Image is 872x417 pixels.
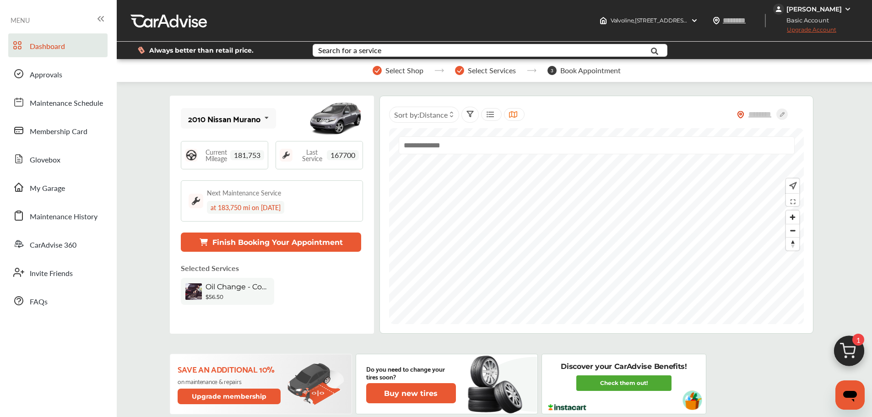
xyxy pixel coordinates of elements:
span: Reset bearing to north [786,238,799,250]
div: Next Maintenance Service [207,188,281,197]
img: location_vector.a44bc228.svg [713,17,720,24]
a: My Garage [8,175,108,199]
a: Dashboard [8,33,108,57]
span: Glovebox [30,154,60,166]
img: oil-change-thumb.jpg [185,283,202,300]
div: at 183,750 mi on [DATE] [207,201,284,214]
a: Glovebox [8,147,108,171]
img: location_vector_orange.38f05af8.svg [737,111,744,119]
a: Check them out! [576,375,672,391]
img: mobile_6473_st0640_046.jpg [308,98,363,139]
img: maintenance_logo [280,149,292,162]
img: stepper-arrow.e24c07c6.svg [434,69,444,72]
img: stepper-checkmark.b5569197.svg [455,66,464,75]
span: CarAdvise 360 [30,239,76,251]
button: Reset bearing to north [786,237,799,250]
canvas: Map [389,128,804,324]
a: CarAdvise 360 [8,232,108,256]
iframe: Button to launch messaging window [835,380,865,410]
img: stepper-arrow.e24c07c6.svg [527,69,536,72]
img: new-tire.a0c7fe23.svg [467,352,527,417]
span: My Garage [30,183,65,195]
img: WGsFRI8htEPBVLJbROoPRyZpYNWhNONpIPPETTm6eUC0GeLEiAAAAAElFTkSuQmCC [844,5,851,13]
a: Invite Friends [8,260,108,284]
span: Book Appointment [560,66,621,75]
span: Valvoline , [STREET_ADDRESS] [GEOGRAPHIC_DATA] , MN 55427 [611,17,776,24]
span: 167700 [327,150,359,160]
img: header-home-logo.8d720a4f.svg [600,17,607,24]
img: header-down-arrow.9dd2ce7d.svg [691,17,698,24]
button: Finish Booking Your Appointment [181,233,361,252]
a: Membership Card [8,119,108,142]
span: Select Services [468,66,516,75]
button: Zoom out [786,224,799,237]
div: Search for a service [318,47,381,54]
p: Discover your CarAdvise Benefits! [561,362,687,372]
span: Oil Change - Conventional [206,282,270,291]
img: cart_icon.3d0951e8.svg [827,331,871,375]
span: Distance [419,109,448,120]
span: Upgrade Account [773,26,836,38]
img: header-divider.bc55588e.svg [765,14,766,27]
button: Upgrade membership [178,389,281,404]
img: instacart-vehicle.0979a191.svg [682,390,702,410]
span: Last Service [297,149,327,162]
span: Invite Friends [30,268,73,280]
span: Maintenance Schedule [30,97,103,109]
img: dollor_label_vector.a70140d1.svg [138,46,145,54]
div: 2010 Nissan Murano [188,114,260,123]
span: Approvals [30,69,62,81]
img: maintenance_logo [189,194,203,208]
img: recenter.ce011a49.svg [787,181,797,191]
a: Maintenance Schedule [8,90,108,114]
b: $56.50 [206,293,223,300]
span: Maintenance History [30,211,97,223]
a: Approvals [8,62,108,86]
span: 181,753 [230,150,264,160]
span: 3 [547,66,557,75]
button: Buy new tires [366,383,456,403]
a: Buy new tires [366,383,458,403]
img: stepper-checkmark.b5569197.svg [373,66,382,75]
span: Dashboard [30,41,65,53]
img: instacart-logo.217963cc.svg [547,404,588,411]
span: Select Shop [385,66,423,75]
a: Maintenance History [8,204,108,227]
span: Sort by : [394,109,448,120]
span: Basic Account [774,16,836,25]
img: steering_logo [185,149,198,162]
span: Current Mileage [202,149,230,162]
span: Membership Card [30,126,87,138]
p: Do you need to change your tires soon? [366,365,456,380]
span: MENU [11,16,30,24]
div: [PERSON_NAME] [786,5,842,13]
a: FAQs [8,289,108,313]
p: on maintenance & repairs [178,378,282,385]
span: Always better than retail price. [149,47,254,54]
img: update-membership.81812027.svg [287,363,344,406]
button: Zoom in [786,211,799,224]
p: Save an additional 10% [178,364,282,374]
img: jVpblrzwTbfkPYzPPzSLxeg0AAAAASUVORK5CYII= [773,4,784,15]
span: 1 [852,334,864,346]
span: FAQs [30,296,48,308]
p: Selected Services [181,263,239,273]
